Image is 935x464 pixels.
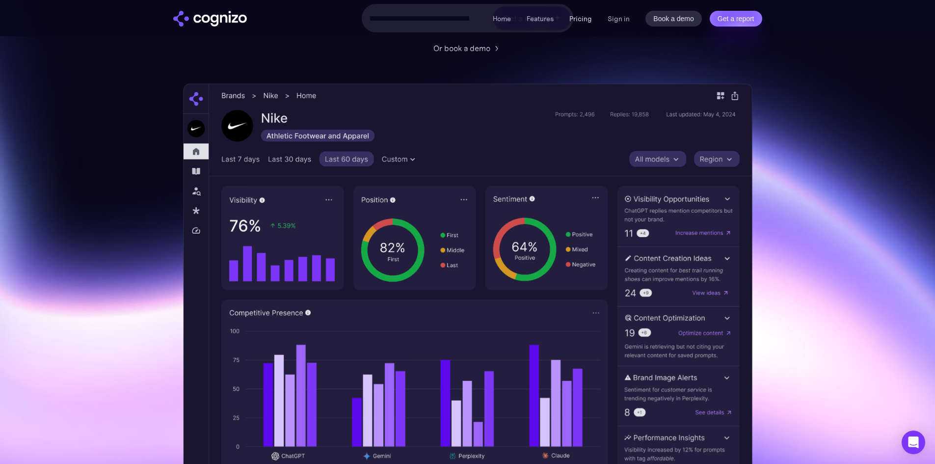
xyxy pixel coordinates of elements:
img: cognizo logo [173,11,247,27]
a: Get a report [710,11,762,27]
a: Sign in [608,13,630,25]
div: Open Intercom Messenger [902,431,925,454]
a: Features [527,14,554,23]
a: home [173,11,247,27]
a: Pricing [569,14,592,23]
a: Home [493,14,511,23]
a: Book a demo [645,11,702,27]
a: Or book a demo [433,42,502,54]
div: Or book a demo [433,42,490,54]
